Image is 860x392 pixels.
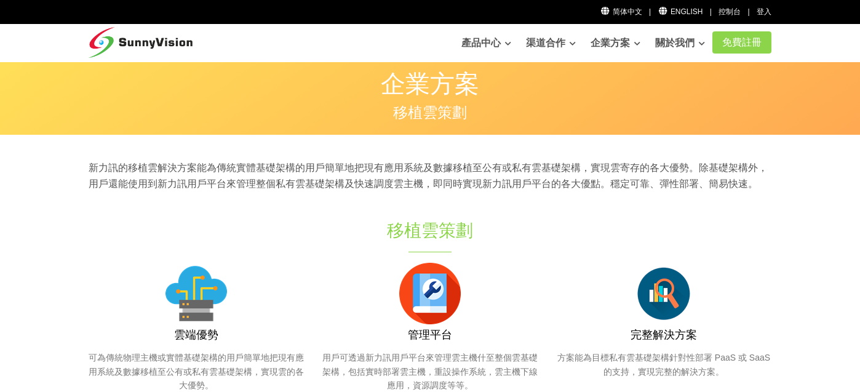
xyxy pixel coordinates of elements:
[633,263,695,324] img: flat-serach-data.png
[89,71,771,96] p: 企業方案
[712,31,771,54] a: 免費註冊
[655,31,705,55] a: 關於我們
[591,31,640,55] a: 企業方案
[89,160,771,191] p: 新力訊的移植雲解決方案能為傳統實體基礎架構的用戶簡單地把現有應用系統及數據移植至公有或私有雲基礎架構，實現雲寄存的各大優勢。除基礎架構外，用戶還能使用到新力訊用戶平台來管理整個私有雲基礎架構及快...
[649,6,651,18] li: |
[89,327,304,343] h3: 雲端優勢
[526,31,576,55] a: 渠道合作
[89,105,771,120] p: 移植雲策劃
[322,327,538,343] h3: 管理平台
[658,7,703,16] a: English
[757,7,771,16] a: 登入
[461,31,511,55] a: 產品中心
[556,351,771,378] p: 方案能為目標私有雲基礎架構針對性部署 PaaS 或 SaaS 的支持，實現完整的解決方案。
[556,327,771,343] h3: 完整解決方案
[225,218,635,242] h1: 移植雲策劃
[719,7,741,16] a: 控制台
[710,6,712,18] li: |
[748,6,750,18] li: |
[399,263,461,324] img: 008-instructions.png
[322,351,538,392] p: 用戶可透過新力訊用戶平台來管理雲主機什至整個雲基礎架構，包括實時部署雲主機，重設操作系統，雲主機下線應用，資源調度等等。
[600,7,642,16] a: 简体中文
[89,351,304,392] p: 可為傳統物理主機或實體基礎架構的用戶簡單地把現有應用系統及數據移植至公有或私有雲基礎架構，實現雲的各大優勢。
[165,263,227,324] img: 002-server.png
